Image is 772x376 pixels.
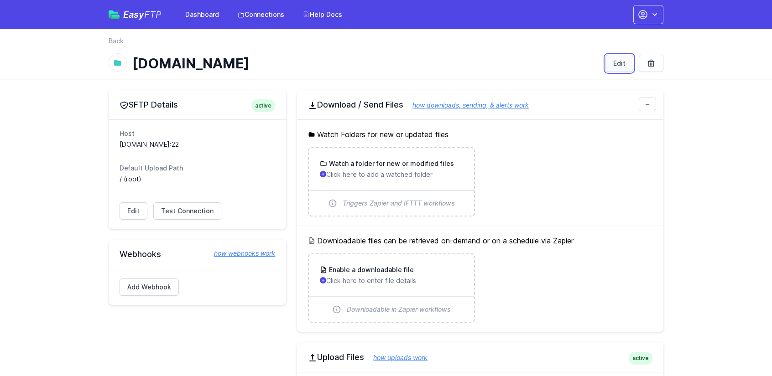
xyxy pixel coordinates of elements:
a: how webhooks work [205,249,275,258]
a: Add Webhook [120,278,179,296]
h5: Downloadable files can be retrieved on-demand or on a schedule via Zapier [308,235,652,246]
a: Help Docs [297,6,348,23]
span: FTP [144,9,162,20]
a: Enable a downloadable file Click here to enter file details Downloadable in Zapier workflows [309,254,474,322]
a: EasyFTP [109,10,162,19]
h2: Download / Send Files [308,99,652,110]
a: how uploads work [364,354,428,361]
h2: Upload Files [308,352,652,363]
a: Connections [232,6,290,23]
p: Click here to enter file details [320,276,463,285]
iframe: Drift Widget Chat Controller [726,330,761,365]
a: Watch a folder for new or modified files Click here to add a watched folder Triggers Zapier and I... [309,148,474,216]
a: Dashboard [180,6,224,23]
h3: Watch a folder for new or modified files [327,159,454,168]
nav: Breadcrumb [109,36,663,51]
a: Edit [605,55,633,72]
dd: / (root) [120,175,275,184]
span: active [251,99,275,112]
a: Test Connection [153,202,221,220]
span: Easy [123,10,162,19]
span: Downloadable in Zapier workflows [347,305,451,314]
a: Edit [120,202,147,220]
span: Triggers Zapier and IFTTT workflows [343,199,455,208]
a: how downloads, sending, & alerts work [403,101,529,109]
dd: [DOMAIN_NAME]:22 [120,140,275,149]
dt: Host [120,129,275,138]
h2: Webhooks [120,249,275,260]
img: easyftp_logo.png [109,10,120,19]
a: Back [109,36,124,46]
p: Click here to add a watched folder [320,170,463,179]
dt: Default Upload Path [120,164,275,173]
h1: [DOMAIN_NAME] [132,55,598,72]
h3: Enable a downloadable file [327,265,414,274]
h5: Watch Folders for new or updated files [308,129,652,140]
h2: SFTP Details [120,99,275,110]
span: Test Connection [161,206,214,216]
span: active [629,352,652,365]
